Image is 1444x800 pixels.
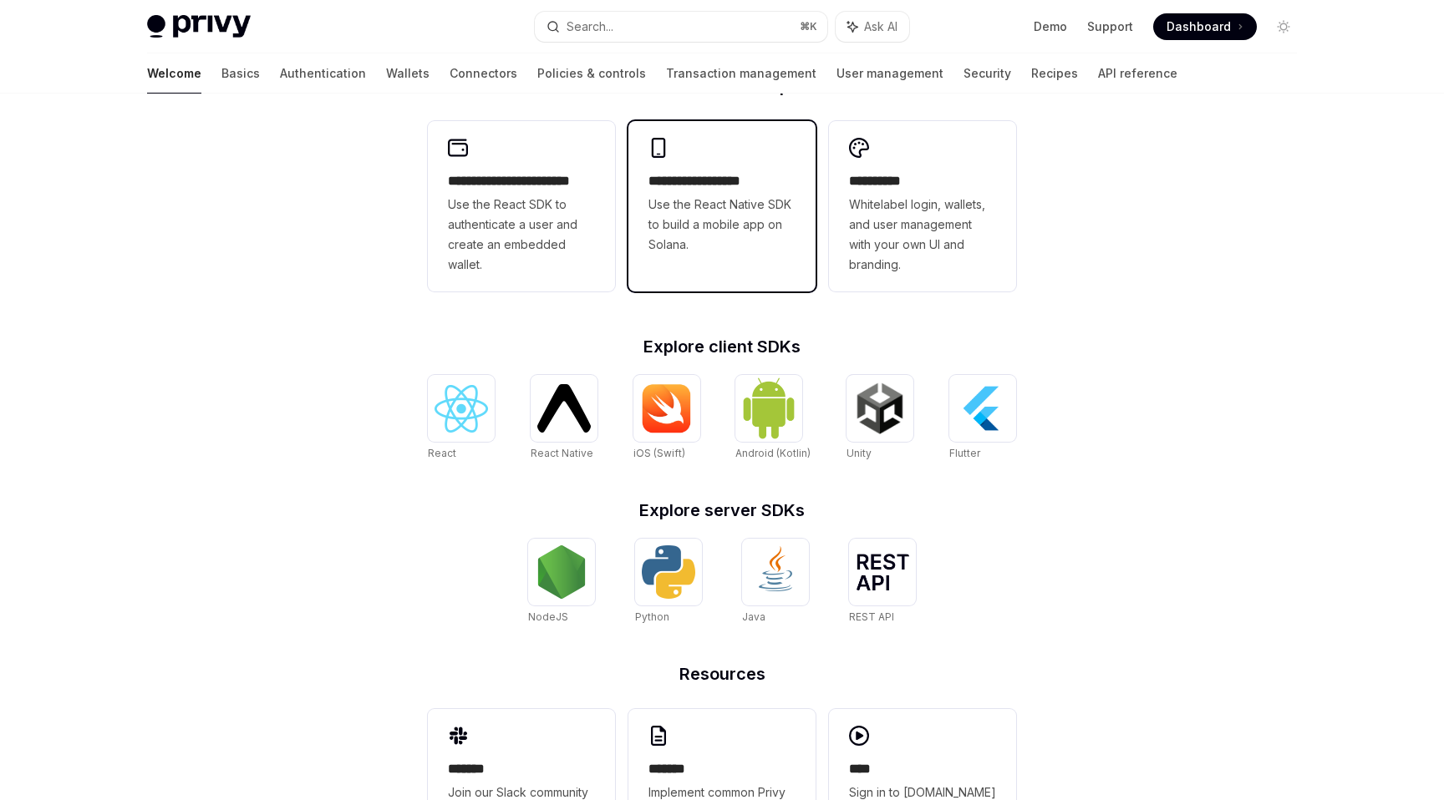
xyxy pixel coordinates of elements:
img: Android (Kotlin) [742,377,796,439]
span: iOS (Swift) [633,447,685,459]
a: React NativeReact Native [531,375,597,462]
img: REST API [856,554,909,590]
img: iOS (Swift) [640,383,694,433]
img: Unity [853,382,907,435]
span: Use the React Native SDK to build a mobile app on Solana. [648,195,796,255]
a: FlutterFlutter [949,375,1016,462]
span: Unity [847,447,872,459]
span: Use the React SDK to authenticate a user and create an embedded wallet. [448,195,595,275]
span: Android (Kotlin) [735,447,811,459]
img: Python [642,545,695,599]
a: Recipes [1031,53,1078,94]
a: Dashboard [1153,13,1257,40]
a: Android (Kotlin)Android (Kotlin) [735,375,811,462]
a: Wallets [386,53,430,94]
a: Welcome [147,53,201,94]
a: **** *****Whitelabel login, wallets, and user management with your own UI and branding. [829,121,1016,291]
h2: Resources [428,666,1016,682]
a: **** **** **** ***Use the React Native SDK to build a mobile app on Solana. [628,121,816,291]
a: NodeJSNodeJS [528,539,595,625]
a: Support [1087,18,1133,35]
a: REST APIREST API [849,539,916,625]
img: Java [749,545,802,599]
span: React [428,447,456,459]
span: Flutter [949,447,980,459]
span: Java [742,610,765,623]
a: iOS (Swift)iOS (Swift) [633,375,700,462]
a: UnityUnity [847,375,913,462]
span: Whitelabel login, wallets, and user management with your own UI and branding. [849,195,996,275]
a: Transaction management [666,53,816,94]
span: Dashboard [1167,18,1231,35]
a: Authentication [280,53,366,94]
img: React [435,385,488,433]
a: ReactReact [428,375,495,462]
a: Security [964,53,1011,94]
h2: Explore client SDKs [428,338,1016,355]
button: Toggle dark mode [1270,13,1297,40]
a: Demo [1034,18,1067,35]
img: Flutter [956,382,1009,435]
button: Ask AI [836,12,909,42]
span: REST API [849,610,894,623]
img: React Native [537,384,591,432]
span: React Native [531,447,593,459]
span: Python [635,610,669,623]
a: Connectors [450,53,517,94]
img: NodeJS [535,545,588,599]
a: Basics [221,53,260,94]
a: API reference [1098,53,1177,94]
h2: Quickstarts & recipes [428,78,1016,94]
h2: Explore server SDKs [428,502,1016,519]
img: light logo [147,15,251,38]
button: Search...⌘K [535,12,827,42]
a: User management [836,53,943,94]
a: JavaJava [742,539,809,625]
span: NodeJS [528,610,568,623]
a: PythonPython [635,539,702,625]
span: Ask AI [864,18,897,35]
span: ⌘ K [800,20,817,33]
div: Search... [567,17,613,37]
a: Policies & controls [537,53,646,94]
